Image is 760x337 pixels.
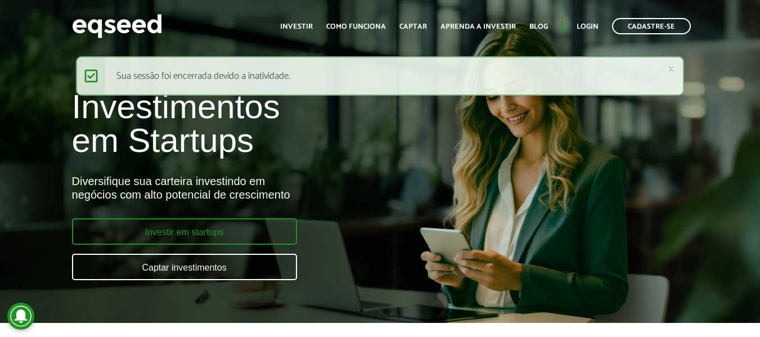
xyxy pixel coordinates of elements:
[76,56,684,96] div: Sua sessão foi encerrada devido a inatividade.
[529,23,548,30] a: Blog
[72,218,297,245] a: Investir em startups
[72,90,435,158] h1: Investimentos em Startups
[577,23,599,30] a: Login
[612,18,691,34] a: Cadastre-se
[280,23,313,30] a: Investir
[72,11,162,41] img: EqSeed
[326,23,386,30] a: Como funciona
[399,23,427,30] a: Captar
[440,23,516,30] a: Aprenda a investir
[72,174,435,201] div: Diversifique sua carteira investindo em negócios com alto potencial de crescimento
[668,63,674,75] a: ×
[72,254,297,280] a: Captar investimentos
